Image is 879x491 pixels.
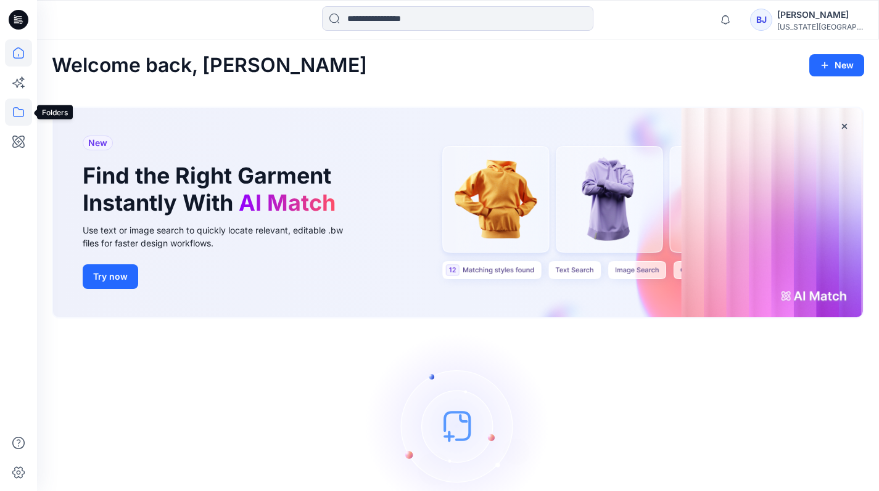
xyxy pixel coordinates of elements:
[83,163,342,216] h1: Find the Right Garment Instantly With
[777,7,864,22] div: [PERSON_NAME]
[239,189,336,216] span: AI Match
[83,224,360,250] div: Use text or image search to quickly locate relevant, editable .bw files for faster design workflows.
[777,22,864,31] div: [US_STATE][GEOGRAPHIC_DATA]...
[750,9,772,31] div: BJ
[809,54,864,76] button: New
[88,136,107,150] span: New
[52,54,367,77] h2: Welcome back, [PERSON_NAME]
[83,264,138,289] button: Try now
